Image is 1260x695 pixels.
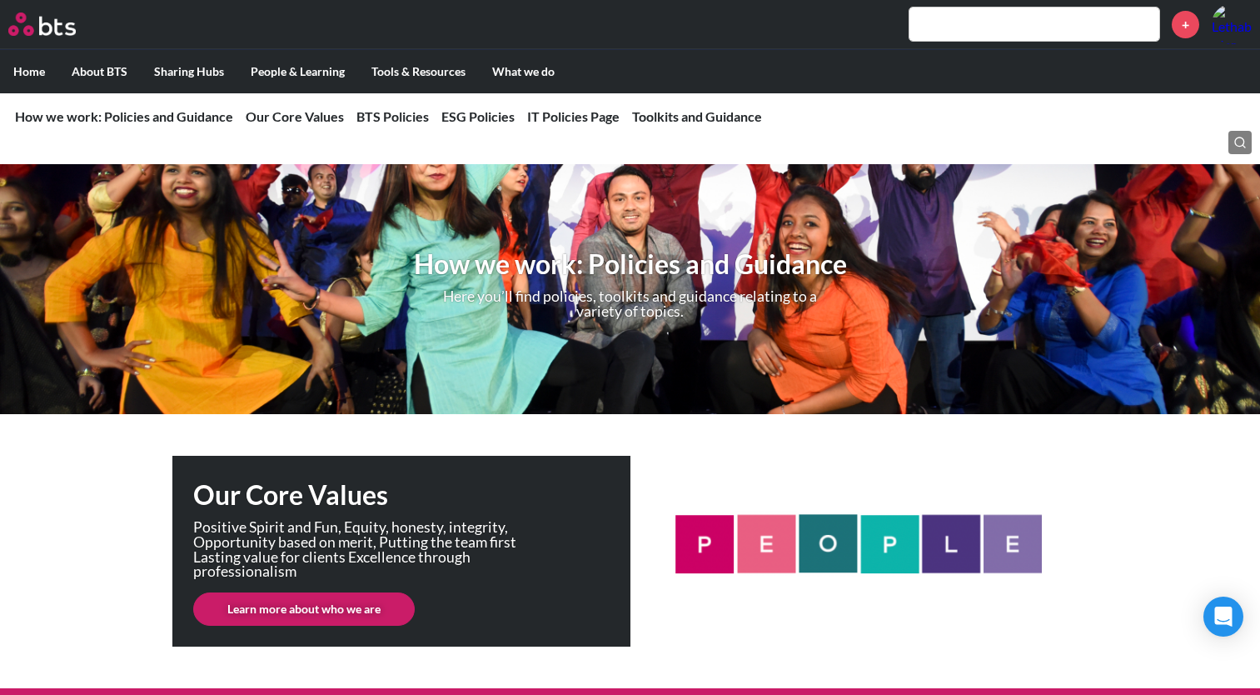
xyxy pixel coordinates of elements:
a: BTS Policies [356,108,429,124]
a: + [1172,11,1199,38]
h1: Our Core Values [193,477,630,514]
div: Open Intercom Messenger [1203,597,1243,637]
a: How we work: Policies and Guidance [15,108,233,124]
label: What we do [479,50,568,93]
label: Sharing Hubs [141,50,237,93]
p: Positive Spirit and Fun, Equity, honesty, integrity, Opportunity based on merit, Putting the team... [193,520,543,578]
a: Learn more about who we are [193,592,415,626]
label: Tools & Resources [358,50,479,93]
img: BTS Logo [8,12,76,36]
a: ESG Policies [441,108,515,124]
p: Here you’ll find policies, toolkits and guidance relating to a variety of topics. [436,289,824,318]
label: People & Learning [237,50,358,93]
a: Go home [8,12,107,36]
img: Lethabo Mamabolo [1212,4,1252,44]
a: Toolkits and Guidance [632,108,762,124]
a: IT Policies Page [527,108,620,124]
a: Profile [1212,4,1252,44]
h1: How we work: Policies and Guidance [388,246,872,283]
label: About BTS [58,50,141,93]
a: Our Core Values [246,108,344,124]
